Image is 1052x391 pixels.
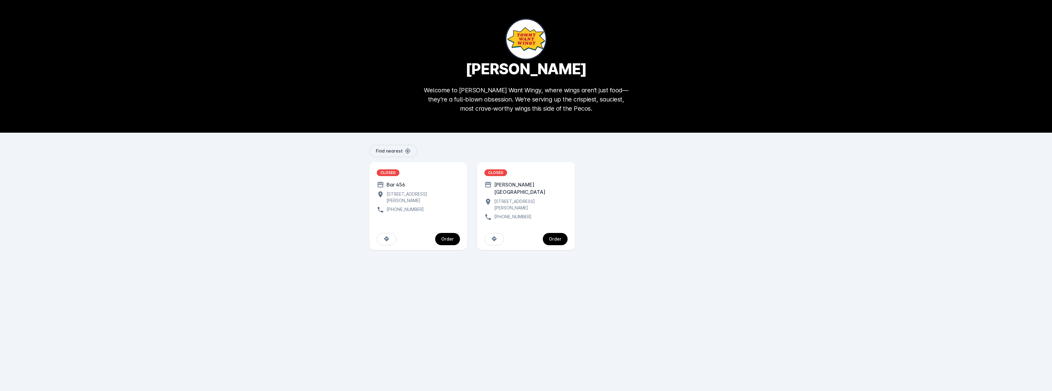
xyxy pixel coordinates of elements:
div: Order [441,237,454,241]
button: continue [543,233,568,245]
div: Order [549,237,561,241]
div: [STREET_ADDRESS][PERSON_NAME] [384,191,460,204]
div: CLOSED [377,169,399,176]
div: [PERSON_NAME][GEOGRAPHIC_DATA] [492,181,568,196]
span: Find nearest [376,149,403,153]
button: continue [435,233,460,245]
div: [PHONE_NUMBER] [384,206,424,213]
div: CLOSED [484,169,507,176]
div: [PHONE_NUMBER] [492,213,532,221]
div: Bar 456 [384,181,405,188]
div: [STREET_ADDRESS][PERSON_NAME] [492,198,568,211]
